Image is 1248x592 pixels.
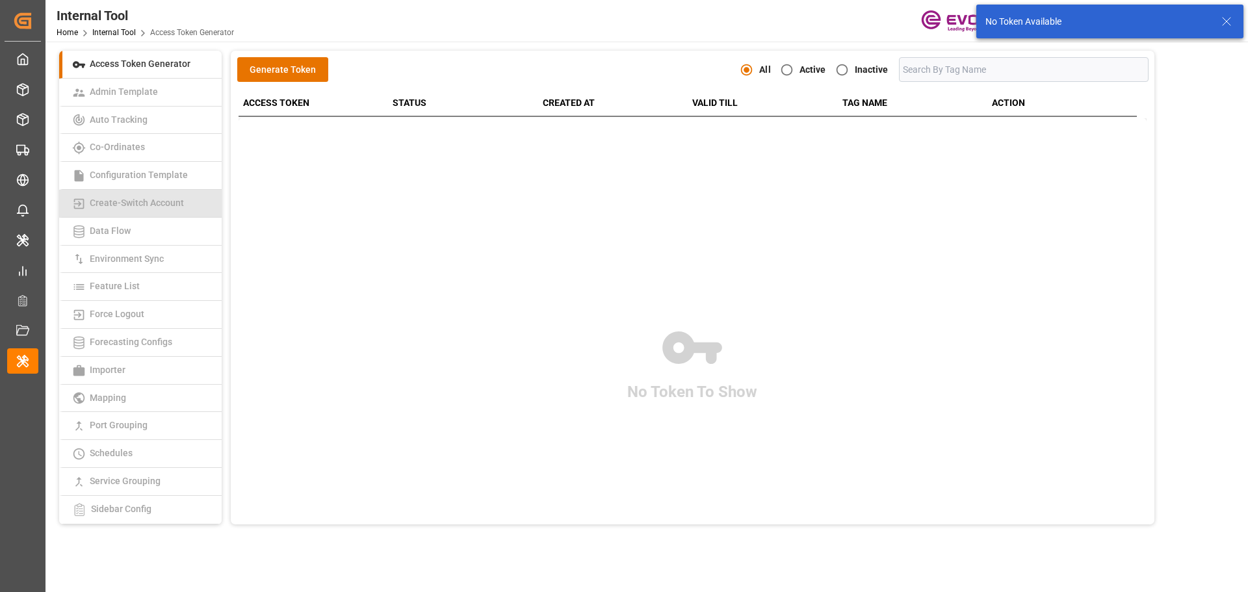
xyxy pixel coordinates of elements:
span: Port Grouping [86,420,151,430]
a: Service Grouping [59,468,222,496]
span: Feature List [86,281,144,291]
button: Generate Token [237,57,328,82]
a: Internal Tool [92,28,136,37]
a: Data Flow [59,218,222,246]
th: ACCESS TOKEN [239,90,388,116]
span: Co-Ordinates [86,142,149,152]
span: Configuration Template [86,170,192,180]
input: Search By Tag Name [899,57,1149,82]
a: Schedules [59,440,222,468]
th: VALID TILL [688,90,837,116]
a: Access Token Generator [59,51,222,79]
a: Admin Template [59,79,222,107]
span: Force Logout [86,309,148,319]
a: Port Grouping [59,412,222,440]
a: Importer [59,357,222,385]
span: Admin Template [86,86,162,97]
a: Forecasting Configs [59,329,222,357]
span: Auto Tracking [86,114,151,125]
a: Mapping [59,385,222,413]
p: No Token To Show [627,380,757,404]
a: Co-Ordinates [59,134,222,162]
span: Importer [86,365,129,375]
span: Access Token Generator [86,58,194,69]
span: Schedules [86,448,136,458]
a: Sidebar Config [59,496,222,524]
span: Data Flow [86,225,135,236]
div: Internal Tool [57,6,234,25]
span: Create-Switch Account [86,198,188,208]
span: Mapping [86,393,130,403]
img: Evonik-brand-mark-Deep-Purple-RGB.jpeg_1700498283.jpeg [921,10,1006,32]
a: Auto Tracking [59,107,222,135]
span: Forecasting Configs [86,337,176,347]
a: Force Logout [59,301,222,329]
div: No Token Available [985,15,1209,29]
span: Service Grouping [86,476,164,486]
th: CREATED AT [538,90,688,116]
span: Environment Sync [86,253,168,264]
strong: All [759,64,770,75]
a: Configuration Template [59,162,222,190]
strong: Active [799,64,826,75]
th: ACTION [987,90,1137,116]
a: Feature List [59,273,222,301]
a: Home [57,28,78,37]
th: TAG NAME [838,90,987,116]
strong: Inactive [855,64,889,75]
a: Create-Switch Account [59,190,222,218]
th: STATUS [388,90,538,116]
a: Environment Sync [59,246,222,274]
a: Tableau Configs [59,524,222,552]
span: Sidebar Config [87,504,155,514]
